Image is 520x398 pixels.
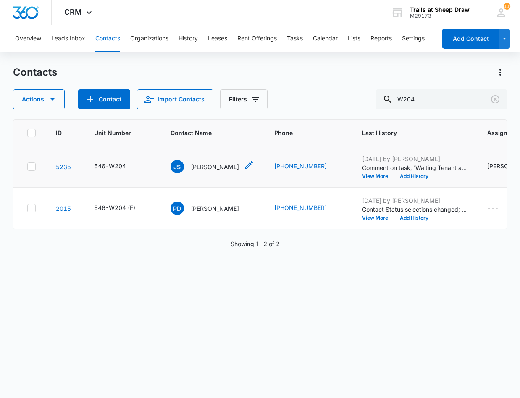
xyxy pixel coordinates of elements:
[362,196,467,205] p: [DATE] by [PERSON_NAME]
[13,89,65,109] button: Actions
[362,128,455,137] span: Last History
[94,128,150,137] span: Unit Number
[274,162,327,170] a: [PHONE_NUMBER]
[15,25,41,52] button: Overview
[56,205,71,212] a: Navigate to contact details page for Peter Day
[274,162,342,172] div: Phone - 7205861852 - Select to Edit Field
[370,25,392,52] button: Reports
[313,25,338,52] button: Calendar
[51,25,85,52] button: Leads Inbox
[94,162,126,170] div: 546-W204
[191,204,239,213] p: [PERSON_NAME]
[13,66,57,79] h1: Contacts
[94,162,141,172] div: Unit Number - 546-W204 - Select to Edit Field
[171,202,254,215] div: Contact Name - Peter Day - Select to Edit Field
[94,203,135,212] div: 546-W204 (F)
[348,25,360,52] button: Lists
[237,25,277,52] button: Rent Offerings
[362,205,467,214] p: Contact Status selections changed; Current Resident was removed and Former Resident was added.
[362,215,394,220] button: View More
[504,3,510,10] span: 112
[171,128,242,137] span: Contact Name
[394,215,434,220] button: Add History
[78,89,130,109] button: Add Contact
[179,25,198,52] button: History
[171,160,184,173] span: JS
[137,89,213,109] button: Import Contacts
[362,174,394,179] button: View More
[191,162,239,171] p: [PERSON_NAME]
[287,25,303,52] button: Tasks
[504,3,510,10] div: notifications count
[274,203,327,212] a: [PHONE_NUMBER]
[64,8,82,16] span: CRM
[362,154,467,163] p: [DATE] by [PERSON_NAME]
[494,66,507,79] button: Actions
[130,25,168,52] button: Organizations
[488,93,502,106] button: Clear
[362,163,467,172] p: Comment on task, 'Waiting Tenant availability W204 Work Order ' "Replaced microwave door had spar...
[394,174,434,179] button: Add History
[487,203,514,213] div: Assigned To - - Select to Edit Field
[220,89,268,109] button: Filters
[56,128,62,137] span: ID
[95,25,120,52] button: Contacts
[208,25,227,52] button: Leases
[376,89,507,109] input: Search Contacts
[410,6,470,13] div: account name
[442,29,499,49] button: Add Contact
[274,203,342,213] div: Phone - 707-799-0144 - Select to Edit Field
[274,128,330,137] span: Phone
[402,25,425,52] button: Settings
[410,13,470,19] div: account id
[231,239,280,248] p: Showing 1-2 of 2
[171,160,254,173] div: Contact Name - Jody Sirio - Select to Edit Field
[94,203,150,213] div: Unit Number - 546-W204 (F) - Select to Edit Field
[487,203,499,213] div: ---
[56,163,71,170] a: Navigate to contact details page for Jody Sirio
[171,202,184,215] span: PD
